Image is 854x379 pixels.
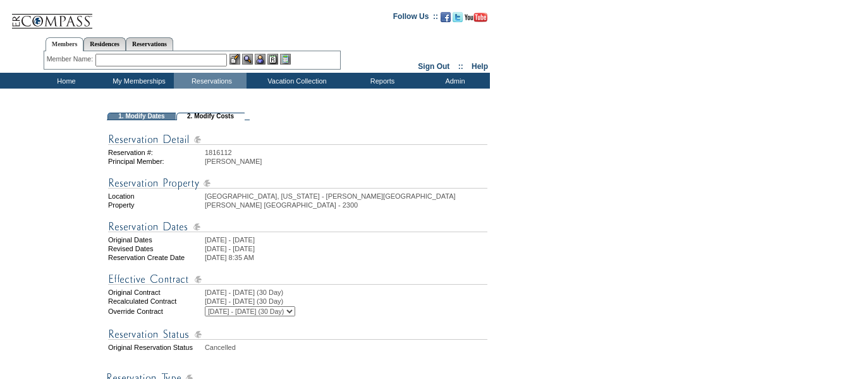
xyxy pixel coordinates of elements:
[101,73,174,89] td: My Memberships
[205,297,487,305] td: [DATE] - [DATE] (30 Day)
[108,158,204,165] td: Principal Member:
[205,245,487,252] td: [DATE] - [DATE]
[205,236,487,244] td: [DATE] - [DATE]
[393,11,438,26] td: Follow Us ::
[242,54,253,65] img: View
[28,73,101,89] td: Home
[107,113,176,120] td: 1. Modify Dates
[441,12,451,22] img: Become our fan on Facebook
[417,73,490,89] td: Admin
[458,62,463,71] span: ::
[453,12,463,22] img: Follow us on Twitter
[465,13,487,22] img: Subscribe to our YouTube Channel
[126,37,173,51] a: Reservations
[205,149,487,156] td: 1816112
[205,192,487,200] td: [GEOGRAPHIC_DATA], [US_STATE] - [PERSON_NAME][GEOGRAPHIC_DATA]
[108,326,487,342] img: Reservation Status
[205,254,487,261] td: [DATE] 8:35 AM
[418,62,449,71] a: Sign Out
[108,192,204,200] td: Location
[280,54,291,65] img: b_calculator.gif
[108,219,487,235] img: Reservation Dates
[11,3,93,29] img: Compass Home
[108,254,204,261] td: Reservation Create Date
[441,16,451,23] a: Become our fan on Facebook
[255,54,265,65] img: Impersonate
[205,344,487,351] td: Cancelled
[345,73,417,89] td: Reports
[108,297,204,305] td: Recalculated Contract
[267,54,278,65] img: Reservations
[47,54,95,65] div: Member Name:
[108,344,204,351] td: Original Reservation Status
[465,16,487,23] a: Subscribe to our YouTube Channel
[108,175,487,191] img: Reservation Property
[108,271,487,287] img: Effective Contract
[108,149,204,156] td: Reservation #:
[108,289,204,296] td: Original Contract
[108,245,204,252] td: Revised Dates
[108,201,204,209] td: Property
[46,37,84,51] a: Members
[108,306,204,316] td: Override Contract
[205,158,487,165] td: [PERSON_NAME]
[472,62,488,71] a: Help
[229,54,240,65] img: b_edit.gif
[108,236,204,244] td: Original Dates
[108,132,487,147] img: Reservation Detail
[205,289,487,296] td: [DATE] - [DATE] (30 Day)
[453,16,463,23] a: Follow us on Twitter
[176,113,245,120] td: 2. Modify Costs
[174,73,247,89] td: Reservations
[205,201,487,209] td: [PERSON_NAME] [GEOGRAPHIC_DATA] - 2300
[83,37,126,51] a: Residences
[247,73,345,89] td: Vacation Collection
